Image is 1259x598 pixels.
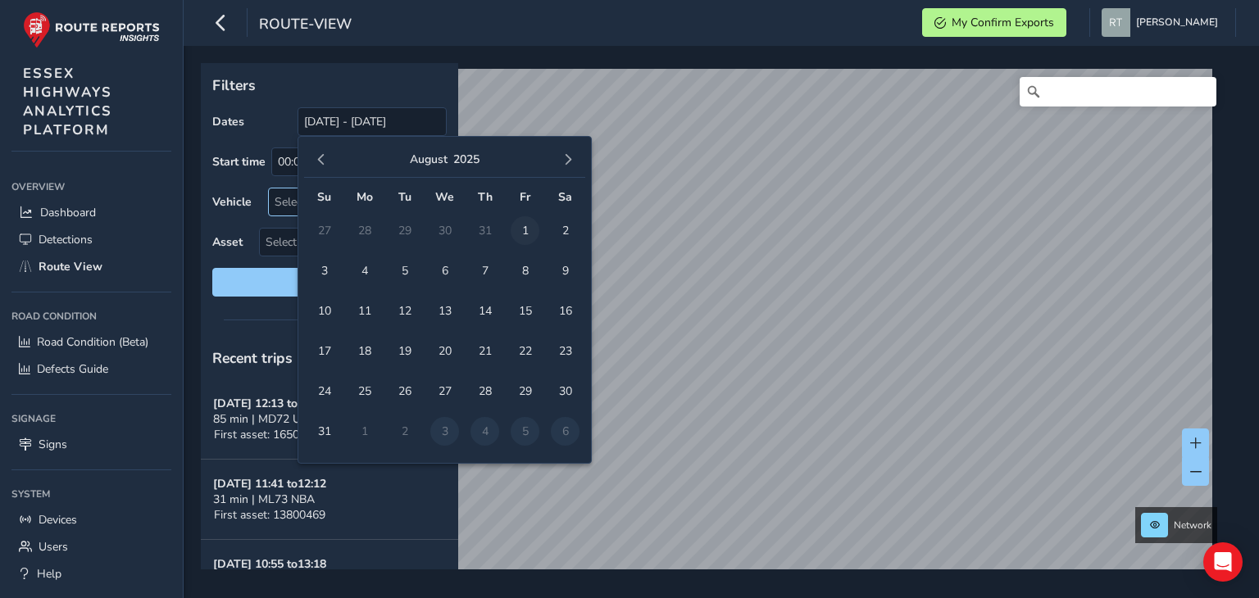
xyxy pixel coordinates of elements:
[37,334,148,350] span: Road Condition (Beta)
[39,539,68,555] span: Users
[201,460,458,540] button: [DATE] 11:41 to12:1231 min | ML73 NBAFirst asset: 13800469
[430,297,459,325] span: 13
[390,297,419,325] span: 12
[470,297,499,325] span: 14
[23,11,160,48] img: rr logo
[357,189,373,205] span: Mo
[398,189,411,205] span: Tu
[11,226,171,253] a: Detections
[214,507,325,523] span: First asset: 13800469
[11,304,171,328] div: Road Condition
[390,337,419,365] span: 19
[212,348,293,368] span: Recent trips
[212,194,252,210] label: Vehicle
[11,406,171,431] div: Signage
[212,234,243,250] label: Asset
[212,154,266,170] label: Start time
[260,229,419,256] span: Select an asset code
[922,8,1066,37] button: My Confirm Exports
[1102,8,1224,37] button: [PERSON_NAME]
[269,188,419,215] div: Select vehicle
[213,492,315,507] span: 31 min | ML73 NBA
[310,377,339,405] span: 24
[212,75,447,96] p: Filters
[350,377,379,405] span: 25
[11,482,171,506] div: System
[213,476,326,492] strong: [DATE] 11:41 to 12:12
[37,566,61,582] span: Help
[1102,8,1130,37] img: diamond-layout
[478,189,493,205] span: Th
[212,268,447,297] button: Reset filters
[214,427,325,442] span: First asset: 16500565
[213,411,316,427] span: 85 min | MD72 UCR
[430,337,459,365] span: 20
[37,361,108,377] span: Defects Guide
[39,512,77,528] span: Devices
[310,256,339,285] span: 3
[453,152,480,167] button: 2025
[511,337,539,365] span: 22
[40,205,96,220] span: Dashboard
[350,337,379,365] span: 18
[1020,77,1216,106] input: Search
[11,533,171,560] a: Users
[350,256,379,285] span: 4
[551,216,580,245] span: 2
[511,256,539,285] span: 8
[551,297,580,325] span: 16
[470,377,499,405] span: 28
[470,256,499,285] span: 7
[558,189,572,205] span: Sa
[310,337,339,365] span: 17
[551,377,580,405] span: 30
[470,337,499,365] span: 21
[39,232,93,247] span: Detections
[39,259,102,274] span: Route View
[551,337,580,365] span: 23
[11,199,171,226] a: Dashboard
[350,297,379,325] span: 11
[39,437,67,452] span: Signs
[317,189,331,205] span: Su
[520,189,530,205] span: Fr
[213,556,326,572] strong: [DATE] 10:55 to 13:18
[952,15,1054,30] span: My Confirm Exports
[207,69,1212,588] canvas: Map
[23,64,112,139] span: ESSEX HIGHWAYS ANALYTICS PLATFORM
[430,377,459,405] span: 27
[11,506,171,533] a: Devices
[511,377,539,405] span: 29
[310,297,339,325] span: 10
[1136,8,1218,37] span: [PERSON_NAME]
[212,114,244,129] label: Dates
[225,274,434,290] span: Reset filters
[1174,519,1211,532] span: Network
[11,253,171,280] a: Route View
[511,297,539,325] span: 15
[390,377,419,405] span: 26
[410,152,448,167] button: August
[11,560,171,587] a: Help
[551,256,580,285] span: 9
[511,216,539,245] span: 1
[213,396,326,411] strong: [DATE] 12:13 to 13:38
[11,356,171,383] a: Defects Guide
[11,431,171,458] a: Signs
[430,256,459,285] span: 6
[310,417,339,446] span: 31
[435,189,454,205] span: We
[201,379,458,460] button: [DATE] 12:13 to13:3885 min | MD72 UCRFirst asset: 16500565
[259,14,352,37] span: route-view
[11,174,171,199] div: Overview
[11,328,171,356] a: Road Condition (Beta)
[1203,542,1243,582] div: Open Intercom Messenger
[390,256,419,285] span: 5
